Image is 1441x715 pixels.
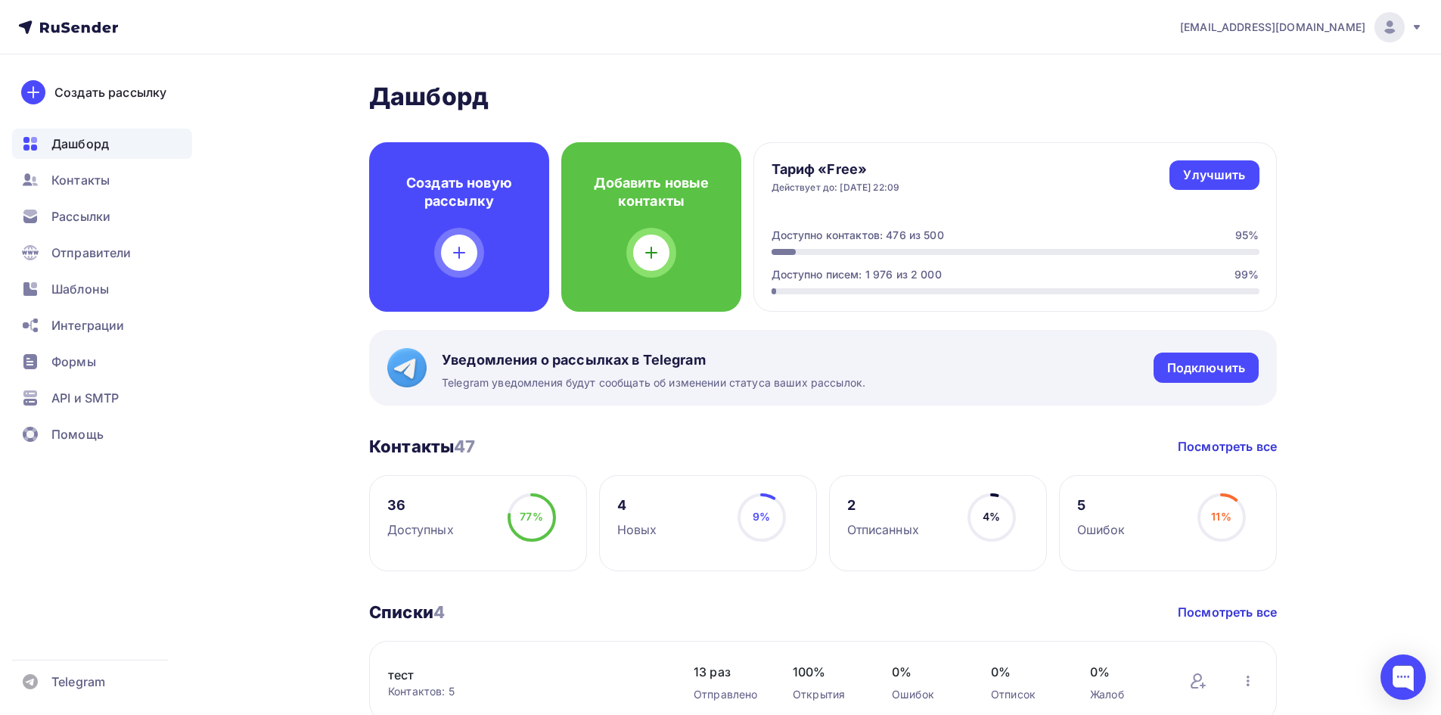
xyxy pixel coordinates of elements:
[12,201,192,232] a: Рассылки
[793,687,862,702] div: Открытия
[1167,359,1245,377] div: Подключить
[51,673,105,691] span: Telegram
[991,687,1060,702] div: Отписок
[772,160,900,179] h4: Тариф «Free»
[520,510,542,523] span: 77%
[51,280,109,298] span: Шаблоны
[793,663,862,681] span: 100%
[1090,663,1159,681] span: 0%
[617,521,657,539] div: Новых
[847,521,919,539] div: Отписанных
[369,436,475,457] h3: Контакты
[753,510,770,523] span: 9%
[12,165,192,195] a: Контакты
[1077,521,1126,539] div: Ошибок
[1211,510,1231,523] span: 11%
[12,238,192,268] a: Отправители
[1178,437,1277,455] a: Посмотреть все
[51,135,109,153] span: Дашборд
[1234,267,1259,282] div: 99%
[1178,603,1277,621] a: Посмотреть все
[442,375,865,390] span: Telegram уведомления будут сообщать об изменении статуса ваших рассылок.
[1235,228,1259,243] div: 95%
[454,437,475,456] span: 47
[388,684,663,699] div: Контактов: 5
[694,663,762,681] span: 13 раз
[51,316,124,334] span: Интеграции
[1180,20,1365,35] span: [EMAIL_ADDRESS][DOMAIN_NAME]
[1180,12,1423,42] a: [EMAIL_ADDRESS][DOMAIN_NAME]
[433,602,445,622] span: 4
[393,174,525,210] h4: Создать новую рассылку
[387,496,454,514] div: 36
[892,663,961,681] span: 0%
[772,228,944,243] div: Доступно контактов: 476 из 500
[387,521,454,539] div: Доступных
[585,174,717,210] h4: Добавить новые контакты
[51,207,110,225] span: Рассылки
[51,171,110,189] span: Контакты
[991,663,1060,681] span: 0%
[694,687,762,702] div: Отправлено
[369,82,1277,112] h2: Дашборд
[983,510,1000,523] span: 4%
[772,267,942,282] div: Доступно писем: 1 976 из 2 000
[12,274,192,304] a: Шаблоны
[12,129,192,159] a: Дашборд
[12,347,192,377] a: Формы
[388,666,645,684] a: тест
[1090,687,1159,702] div: Жалоб
[51,353,96,371] span: Формы
[442,351,865,369] span: Уведомления о рассылках в Telegram
[51,244,132,262] span: Отправители
[1077,496,1126,514] div: 5
[51,425,104,443] span: Помощь
[51,389,119,407] span: API и SMTP
[1183,166,1245,184] div: Улучшить
[54,83,166,101] div: Создать рассылку
[892,687,961,702] div: Ошибок
[369,602,445,623] h3: Списки
[617,496,657,514] div: 4
[847,496,919,514] div: 2
[772,182,900,194] div: Действует до: [DATE] 22:09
